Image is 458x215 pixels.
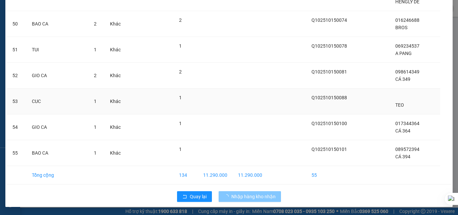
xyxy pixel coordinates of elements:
[94,124,97,130] span: 1
[105,63,126,89] td: Khác
[395,76,410,82] span: CÁ 349
[198,166,233,184] td: 11.290.000
[395,17,419,23] span: 016246688
[94,21,97,26] span: 2
[105,37,126,63] td: Khác
[105,89,126,114] td: Khác
[311,147,347,152] span: Q102510150101
[177,191,212,202] button: rollbackQuay lại
[395,154,410,159] span: CÁ 394
[311,95,347,100] span: Q102510150088
[26,89,89,114] td: CUC
[395,69,419,74] span: 098614349
[105,114,126,140] td: Khác
[395,25,407,30] span: BROS
[26,11,89,37] td: BAO CA
[233,166,268,184] td: 11.290.000
[395,43,419,49] span: 069234537
[311,69,347,74] span: Q102510150081
[7,140,26,166] td: 55
[94,47,97,52] span: 1
[219,191,281,202] button: Nhập hàng kho nhận
[395,128,410,133] span: CÁ 364
[7,89,26,114] td: 53
[224,194,231,199] span: loading
[7,37,26,63] td: 51
[94,99,97,104] span: 1
[26,63,89,89] td: GIO CA
[7,11,26,37] td: 50
[26,37,89,63] td: TUI
[174,166,198,184] td: 134
[311,121,347,126] span: Q102510150100
[179,147,182,152] span: 1
[94,150,97,156] span: 1
[231,193,276,200] span: Nhập hàng kho nhận
[105,11,126,37] td: Khác
[395,121,419,126] span: 017344364
[311,43,347,49] span: Q102510150078
[395,147,419,152] span: 089572394
[26,114,89,140] td: GIO CA
[179,17,182,23] span: 2
[179,69,182,74] span: 2
[179,43,182,49] span: 1
[182,194,187,200] span: rollback
[311,17,347,23] span: Q102510150074
[26,166,89,184] td: Tổng cộng
[179,95,182,100] span: 1
[179,121,182,126] span: 1
[26,140,89,166] td: BAO CA
[395,51,412,56] span: A PANG
[306,166,352,184] td: 55
[395,102,404,108] span: TEO
[105,140,126,166] td: Khác
[190,193,207,200] span: Quay lại
[7,63,26,89] td: 52
[7,114,26,140] td: 54
[94,73,97,78] span: 2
